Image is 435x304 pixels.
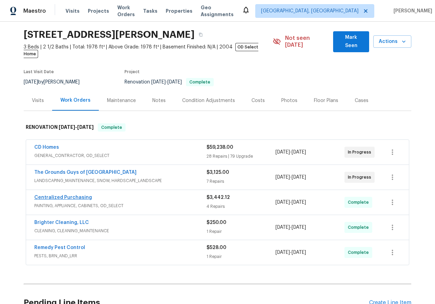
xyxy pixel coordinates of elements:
[34,220,89,225] a: Brighter Cleaning, LLC
[314,97,338,104] div: Floor Plans
[207,203,275,210] div: 4 Repairs
[195,29,207,41] button: Copy Address
[339,33,364,50] span: Mark Seen
[24,116,411,138] div: RENOVATION [DATE]-[DATE]Complete
[292,175,306,180] span: [DATE]
[348,149,374,156] span: In Progress
[207,220,226,225] span: $250.00
[182,97,235,104] div: Condition Adjustments
[77,125,94,130] span: [DATE]
[373,35,411,48] button: Actions
[275,250,290,255] span: [DATE]
[285,35,329,48] span: Not seen [DATE]
[348,199,372,206] span: Complete
[281,97,297,104] div: Photos
[207,178,275,185] div: 7 Repairs
[26,123,94,132] h6: RENOVATION
[275,149,306,156] span: -
[125,80,214,85] span: Renovation
[251,97,265,104] div: Costs
[348,174,374,181] span: In Progress
[207,253,275,260] div: 1 Repair
[167,80,182,85] span: [DATE]
[275,175,290,180] span: [DATE]
[59,125,75,130] span: [DATE]
[348,249,372,256] span: Complete
[34,170,137,175] a: The Grounds Guys of [GEOGRAPHIC_DATA]
[152,97,166,104] div: Notes
[207,245,226,250] span: $528.00
[125,70,140,74] span: Project
[348,224,372,231] span: Complete
[34,145,59,150] a: CD Homes
[151,80,166,85] span: [DATE]
[34,202,207,209] span: PAINTING, APPLIANCE, CABINETS, OD_SELECT
[292,200,306,205] span: [DATE]
[34,245,85,250] a: Remedy Pest Control
[275,225,290,230] span: [DATE]
[59,125,94,130] span: -
[275,224,306,231] span: -
[292,225,306,230] span: [DATE]
[34,152,207,159] span: GENERAL_CONTRACTOR, OD_SELECT
[117,4,135,18] span: Work Orders
[292,250,306,255] span: [DATE]
[107,97,136,104] div: Maintenance
[88,8,109,14] span: Projects
[207,228,275,235] div: 1 Repair
[143,9,157,13] span: Tasks
[275,150,290,155] span: [DATE]
[66,8,80,14] span: Visits
[333,31,369,52] button: Mark Seen
[275,199,306,206] span: -
[207,195,230,200] span: $3,442.12
[34,177,207,184] span: LANDSCAPING_MAINTENANCE, SNOW, HARDSCAPE_LANDSCAPE
[98,124,125,131] span: Complete
[187,80,213,84] span: Complete
[355,97,368,104] div: Cases
[201,4,234,18] span: Geo Assignments
[292,150,306,155] span: [DATE]
[24,80,38,85] span: [DATE]
[275,174,306,181] span: -
[151,80,182,85] span: -
[166,8,192,14] span: Properties
[34,195,92,200] a: Centralized Purchasing
[379,37,406,46] span: Actions
[34,227,207,234] span: CLEANING, CLEANING_MAINTENANCE
[275,249,306,256] span: -
[207,145,233,150] span: $59,238.00
[24,70,54,74] span: Last Visit Date
[207,153,275,160] div: 28 Repairs | 79 Upgrade
[207,170,229,175] span: $3,125.00
[24,43,258,58] span: OD Select Home
[24,31,195,38] h2: [STREET_ADDRESS][PERSON_NAME]
[275,200,290,205] span: [DATE]
[261,8,358,14] span: [GEOGRAPHIC_DATA], [GEOGRAPHIC_DATA]
[24,78,88,86] div: by [PERSON_NAME]
[23,8,46,14] span: Maestro
[24,44,273,57] span: 3 Beds | 2 1/2 Baths | Total: 1978 ft² | Above Grade: 1978 ft² | Basement Finished: N/A | 2004
[34,252,207,259] span: PESTS, BRN_AND_LRR
[32,97,44,104] div: Visits
[60,97,91,104] div: Work Orders
[391,8,432,14] span: [PERSON_NAME]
